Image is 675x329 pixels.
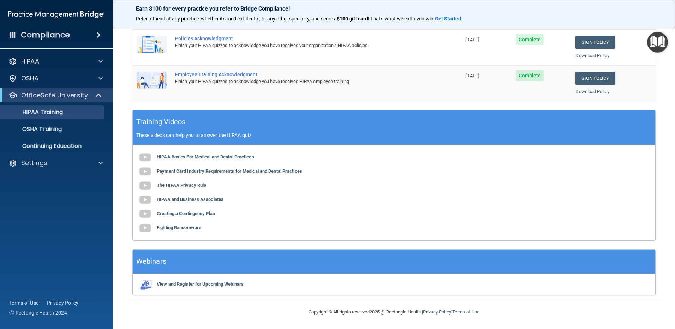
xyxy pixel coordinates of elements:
b: Fighting Ransomware [157,225,201,230]
p: These videos can help you to answer the HIPAA quiz [136,132,652,138]
b: HIPAA and Business Associates [157,197,223,202]
a: Download Policy [575,89,609,94]
b: Creating a Contingency Plan [157,211,215,216]
strong: $100 gift card [337,16,368,22]
a: HIPAA [8,57,103,66]
p: HIPAA [21,57,39,66]
button: Open Resource Center [647,32,668,53]
b: Payment Card Industry Requirements for Medical and Dental Practices [157,168,302,174]
span: Complete [516,34,544,45]
img: gray_youtube_icon.38fcd6cc.png [138,207,152,221]
b: View and Register for Upcoming Webinars [157,281,244,287]
span: [DATE] [465,73,479,78]
b: HIPAA Basics For Medical and Dental Practices [157,154,254,160]
img: gray_youtube_icon.38fcd6cc.png [138,150,152,164]
h5: Webinars [136,255,166,268]
h5: Training Videos [136,116,186,128]
a: Privacy Policy [423,309,451,315]
span: [DATE] [465,37,479,42]
a: Sign Policy [575,36,615,49]
a: OSHA [8,74,103,83]
a: OfficeSafe University [8,91,102,100]
img: PMB logo [8,7,104,22]
p: Continuing Education [5,143,101,150]
strong: Get Started [435,16,461,22]
div: Finish your HIPAA quizzes to acknowledge you have received your organization’s HIPAA policies. [175,41,426,50]
span: Ⓒ Rectangle Health 2024 [9,309,67,316]
img: webinarIcon.c7ebbf15.png [138,279,152,290]
p: Earn $100 for every practice you refer to Bridge Compliance! [136,5,652,12]
a: Settings [8,159,103,167]
div: Copyright © All rights reserved 2025 @ Rectangle Health | | [265,301,523,323]
a: Sign Policy [575,72,615,85]
span: Refer a friend at any practice, whether it's medical, dental, or any other speciality, and score a [136,16,337,22]
h4: Compliance [21,30,70,40]
p: OSHA Training [5,126,62,133]
img: gray_youtube_icon.38fcd6cc.png [138,179,152,193]
a: Terms of Use [452,309,479,315]
p: Settings [21,159,47,167]
a: Terms of Use [9,299,38,306]
span: ! That's what we call a win-win. [368,16,435,22]
a: Privacy Policy [47,299,79,306]
img: gray_youtube_icon.38fcd6cc.png [138,164,152,179]
p: OSHA [21,74,39,83]
img: gray_youtube_icon.38fcd6cc.png [138,193,152,207]
a: Get Started [435,16,462,22]
b: The HIPAA Privacy Rule [157,183,206,188]
p: OfficeSafe University [21,91,88,100]
div: Policies Acknowledgment [175,36,426,41]
a: Download Policy [575,53,609,58]
div: Finish your HIPAA quizzes to acknowledge you have received HIPAA employee training. [175,77,426,86]
p: HIPAA Training [5,109,63,116]
span: Complete [516,70,544,81]
div: Employee Training Acknowledgment [175,72,426,77]
img: gray_youtube_icon.38fcd6cc.png [138,221,152,235]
